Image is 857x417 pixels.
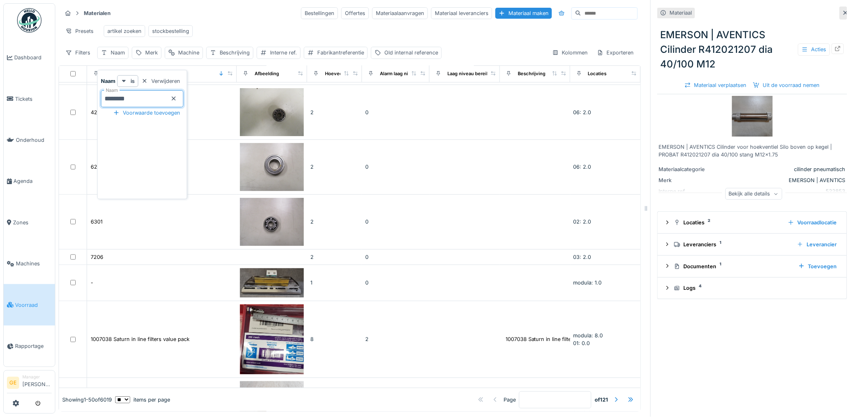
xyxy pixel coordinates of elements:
div: Naam [111,49,125,56]
div: 2 [310,253,359,261]
div: Presets [62,25,97,37]
div: Manager [22,374,52,380]
span: modula: 1.0 [574,280,602,286]
div: 0 [365,253,426,261]
strong: of 121 [595,396,608,404]
div: Bekijk alle details [726,188,783,200]
div: Filters [62,47,94,59]
div: 7206 [91,253,103,261]
span: 06: 2.0 [574,164,591,170]
strong: is [131,77,135,85]
div: Logs [674,284,837,292]
div: cilinder pneumatisch [723,165,846,173]
span: Voorraad [15,301,52,309]
li: GE [7,377,19,389]
span: Machines [16,260,52,267]
div: stockbestelling [152,27,189,35]
div: Beschrijving [518,70,545,77]
div: EMERSON | AVENTICS [723,176,846,184]
div: Showing 1 - 50 of 6019 [62,396,112,404]
div: Merk [145,49,158,56]
div: Voorraadlocatie [785,217,840,228]
div: Merk [659,176,720,184]
div: 2 [310,109,359,116]
div: 1007038 Saturn in line filters value pack [91,335,190,343]
div: 2 [310,163,359,171]
summary: Leveranciers1Leverancier [661,237,844,252]
span: Onderhoud [16,136,52,144]
div: Locaties [674,219,781,226]
span: Agenda [13,177,52,185]
div: Old internal reference [384,49,438,56]
div: Toevoegen [795,261,840,272]
div: EMERSON | AVENTICS Cilinder voor hoekventiel Silo boven op kegel | PROBAT R412021207 dia 40/100 s... [659,143,846,159]
div: Leveranciers [674,241,791,248]
span: Tickets [15,95,52,103]
div: 1 [310,279,359,287]
div: Materiaal leveranciers [431,7,492,19]
span: modula: 8.0 [574,332,603,339]
div: Page [504,396,516,404]
summary: Logs4 [661,281,844,296]
summary: Documenten1Toevoegen [661,259,844,274]
div: 0 [365,163,426,171]
span: Zones [13,219,52,226]
div: Documenten [674,263,792,270]
div: Voorwaarde toevoegen [110,107,183,118]
div: 4200 [91,109,104,116]
img: 1007038 Saturn in line filters value pack [240,304,304,374]
div: Laag niveau bereikt? [447,70,493,77]
div: Fabrikantreferentie [317,49,364,56]
summary: Locaties2Voorraadlocatie [661,215,844,230]
div: 0 [365,218,426,226]
div: Afbeelding [255,70,279,77]
span: Dashboard [14,54,52,61]
strong: Materialen [81,9,114,17]
div: Materiaal maken [495,8,552,19]
div: Beschrijving [220,49,250,56]
div: Materiaalaanvragen [372,7,428,19]
div: Machine [178,49,199,56]
span: 02: 2.0 [574,219,591,225]
div: - [91,279,93,287]
div: 0 [365,279,426,287]
img: 6301 [240,198,304,246]
div: Offertes [341,7,369,19]
div: Locaties [588,70,607,77]
div: Verwijderen [138,76,183,87]
span: 06: 2.0 [574,109,591,115]
div: Materiaal [670,9,692,17]
div: Acties [798,43,830,55]
img: Badge_color-CXgf-gQk.svg [17,8,41,33]
img: 4200 [240,88,304,136]
div: Uit de voorraad nemen [750,80,823,91]
div: 0 [365,109,426,116]
label: Naam [104,87,120,94]
img: - [240,268,304,298]
div: Hoeveelheid [325,70,353,77]
div: 6206 [91,163,104,171]
div: Alarm laag niveau [380,70,419,77]
div: Bestellingen [301,7,338,19]
div: artikel zoeken [107,27,142,35]
div: Exporteren [593,47,638,59]
img: EMERSON | AVENTICS Cilinder R412021207 dia 40/100 M12 [732,96,773,137]
div: Interne ref. [270,49,297,56]
div: Kolommen [549,47,592,59]
div: Leverancier [794,239,840,250]
div: Materiaal verplaatsen [681,80,750,91]
div: Materiaalcategorie [659,165,720,173]
span: 01: 0.0 [574,340,590,346]
div: 2 [310,218,359,226]
li: [PERSON_NAME] [22,374,52,391]
span: Rapportage [15,342,52,350]
img: 6206 [240,143,304,191]
div: items per page [115,396,170,404]
div: 2 [365,335,426,343]
div: 6301 [91,218,102,226]
div: EMERSON | AVENTICS Cilinder R412021207 dia 40/100 M12 [657,24,847,75]
strong: Naam [101,77,116,85]
div: 1007038 Saturn in line filters value pack verp... [506,335,622,343]
div: 8 [310,335,359,343]
span: 03: 2.0 [574,254,591,260]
